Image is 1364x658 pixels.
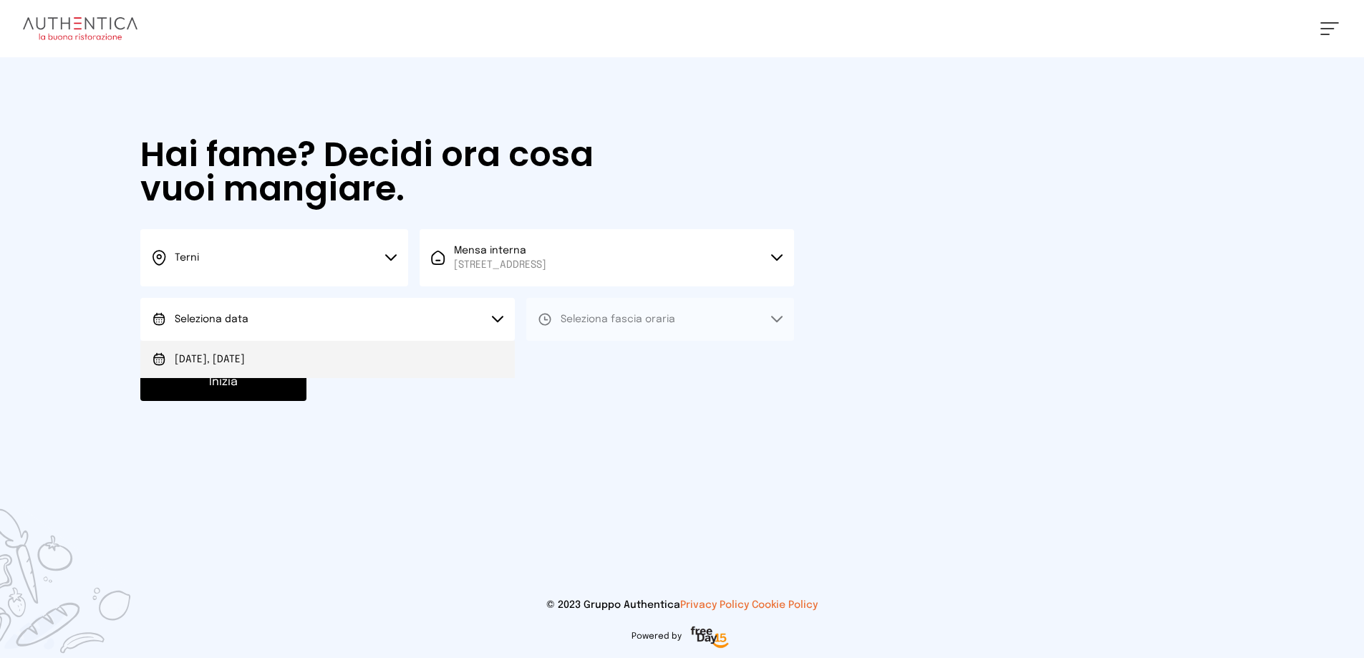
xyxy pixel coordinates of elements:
button: Seleziona fascia oraria [526,298,794,341]
span: Seleziona data [175,314,248,324]
a: Privacy Policy [680,600,749,610]
span: [DATE], [DATE] [175,352,245,367]
button: Seleziona data [140,298,515,341]
img: logo-freeday.3e08031.png [687,624,732,652]
span: Seleziona fascia oraria [561,314,675,324]
a: Cookie Policy [752,600,818,610]
button: Inizia [140,364,306,401]
span: Powered by [632,631,682,642]
p: © 2023 Gruppo Authentica [23,598,1341,612]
